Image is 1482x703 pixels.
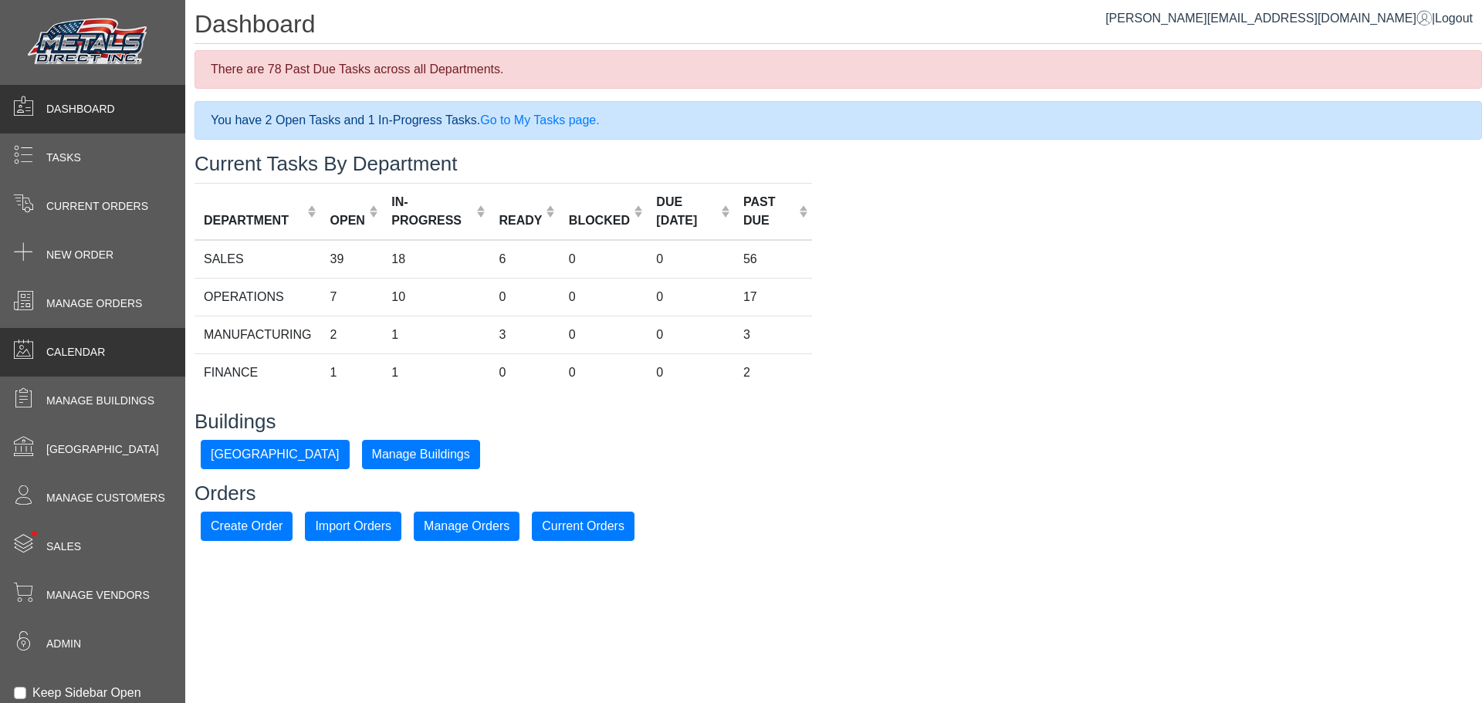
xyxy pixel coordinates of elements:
[569,211,630,230] div: BLOCKED
[532,512,634,541] button: Current Orders
[195,410,1482,434] h3: Buildings
[489,240,559,279] td: 6
[560,240,648,279] td: 0
[382,240,489,279] td: 18
[201,512,293,541] button: Create Order
[560,278,648,316] td: 0
[734,240,812,279] td: 56
[647,240,734,279] td: 0
[46,441,159,458] span: [GEOGRAPHIC_DATA]
[46,344,105,360] span: Calendar
[46,587,150,603] span: Manage Vendors
[204,211,303,230] div: DEPARTMENT
[734,278,812,316] td: 17
[734,353,812,391] td: 2
[560,353,648,391] td: 0
[321,353,383,391] td: 1
[46,393,154,409] span: Manage Buildings
[46,247,113,263] span: New Order
[201,440,350,469] button: [GEOGRAPHIC_DATA]
[489,353,559,391] td: 0
[195,152,1482,176] h3: Current Tasks By Department
[195,278,321,316] td: OPERATIONS
[414,519,519,532] a: Manage Orders
[734,316,812,353] td: 3
[46,198,148,215] span: Current Orders
[46,539,81,555] span: Sales
[321,240,383,279] td: 39
[305,519,401,532] a: Import Orders
[15,509,54,559] span: •
[46,490,165,506] span: Manage Customers
[201,447,350,460] a: [GEOGRAPHIC_DATA]
[391,193,472,230] div: IN-PROGRESS
[195,353,321,391] td: FINANCE
[382,316,489,353] td: 1
[560,316,648,353] td: 0
[382,278,489,316] td: 10
[743,193,795,230] div: PAST DUE
[23,14,154,71] img: Metals Direct Inc Logo
[1105,9,1473,28] div: |
[46,296,142,312] span: Manage Orders
[330,211,365,230] div: OPEN
[46,150,81,166] span: Tasks
[1105,12,1432,25] a: [PERSON_NAME][EMAIL_ADDRESS][DOMAIN_NAME]
[195,316,321,353] td: MANUFACTURING
[195,50,1482,89] div: There are 78 Past Due Tasks across all Departments.
[46,101,115,117] span: Dashboard
[647,353,734,391] td: 0
[532,519,634,532] a: Current Orders
[321,316,383,353] td: 2
[195,240,321,279] td: SALES
[362,440,480,469] button: Manage Buildings
[489,278,559,316] td: 0
[489,316,559,353] td: 3
[46,636,81,652] span: Admin
[414,512,519,541] button: Manage Orders
[321,278,383,316] td: 7
[32,684,141,702] label: Keep Sidebar Open
[1435,12,1473,25] span: Logout
[201,519,293,532] a: Create Order
[195,101,1482,140] div: You have 2 Open Tasks and 1 In-Progress Tasks.
[195,482,1482,505] h3: Orders
[305,512,401,541] button: Import Orders
[382,353,489,391] td: 1
[656,193,716,230] div: DUE [DATE]
[499,211,542,230] div: READY
[647,278,734,316] td: 0
[362,447,480,460] a: Manage Buildings
[480,113,599,127] a: Go to My Tasks page.
[647,316,734,353] td: 0
[195,9,1482,44] h1: Dashboard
